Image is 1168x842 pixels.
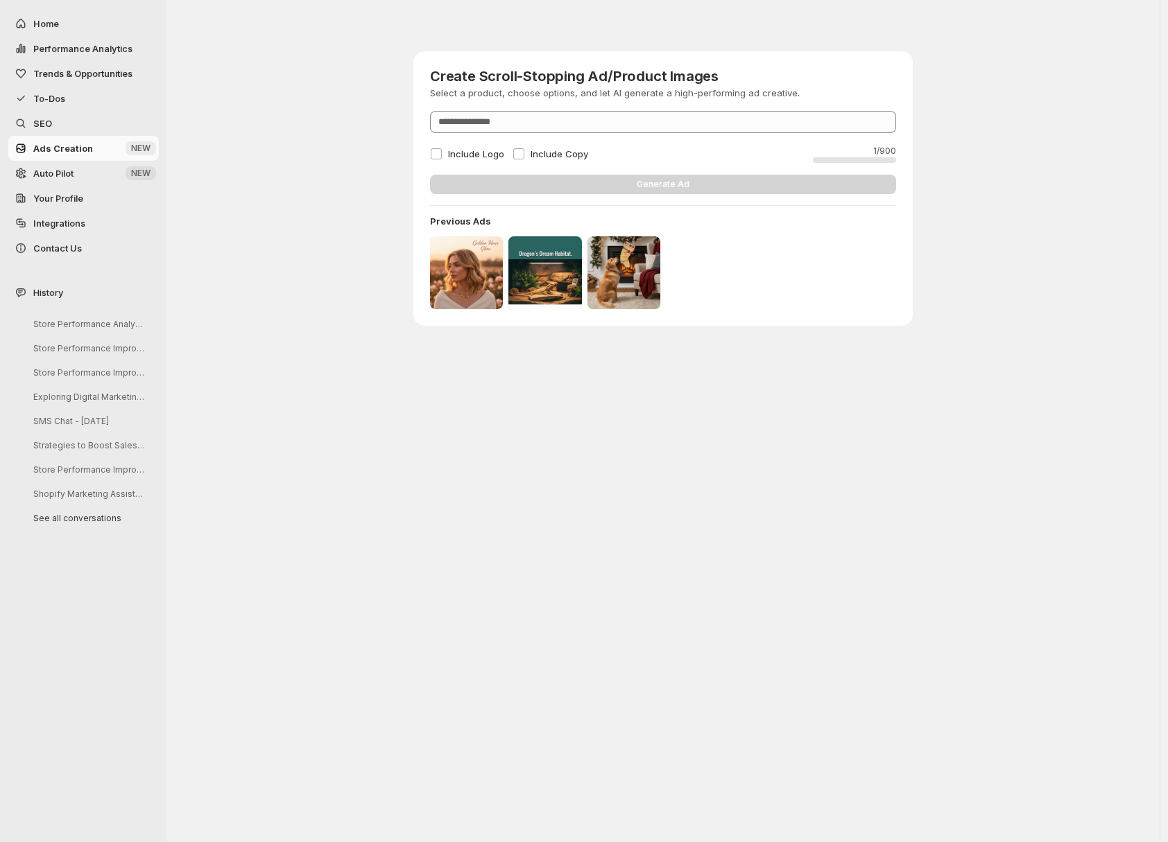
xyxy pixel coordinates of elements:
p: 1 / 900 [813,146,896,157]
button: Home [8,11,159,36]
img: previous ad [508,236,581,309]
button: To-Dos [8,86,159,111]
span: Include Copy [531,148,588,159]
button: Store Performance Improvement Analysis Steps [22,459,154,480]
span: Contact Us [33,243,82,254]
span: Your Profile [33,193,83,204]
button: Shopify Marketing Assistant Onboarding [22,483,154,505]
button: Exploring Digital Marketing Strategies [22,386,154,407]
a: SEO [8,111,159,136]
button: Strategies to Boost Sales Next Week [22,435,154,456]
button: Performance Analytics [8,36,159,61]
span: NEW [131,168,151,179]
span: Ads Creation [33,143,93,154]
a: Integrations [8,211,159,236]
a: Your Profile [8,186,159,211]
img: previous ad [430,236,503,309]
button: Ads Creation [8,136,159,161]
span: Auto Pilot [33,168,74,179]
span: Home [33,18,59,29]
button: SMS Chat - [DATE] [22,410,154,432]
p: Select a product, choose options, and let AI generate a high-performing ad creative. [430,86,800,100]
button: Contact Us [8,236,159,261]
span: Performance Analytics [33,43,132,54]
button: Store Performance Improvement Strategy Session [22,337,154,359]
button: See all conversations [22,507,154,529]
button: Trends & Opportunities [8,61,159,86]
span: SEO [33,118,52,129]
button: Store Performance Analysis and Suggestions [22,313,154,335]
img: previous ad [587,236,660,309]
h3: Create Scroll-Stopping Ad/Product Images [430,68,800,85]
span: To-Dos [33,93,65,104]
span: History [33,286,63,299]
span: Integrations [33,218,85,229]
span: Trends & Opportunities [33,68,132,79]
a: Auto Pilot [8,161,159,186]
button: Store Performance Improvement Analysis [22,362,154,383]
span: NEW [131,143,151,154]
span: Include Logo [448,148,504,159]
h4: Previous Ads [430,214,896,228]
